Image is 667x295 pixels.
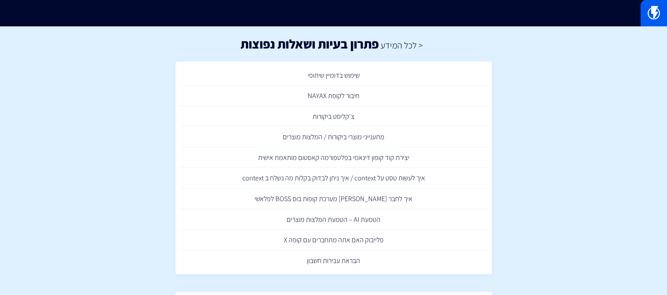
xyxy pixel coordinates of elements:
a: פלייבוק האם אתה מתחברים עם קופה X [179,230,488,250]
a: הטמעת AI – הטמעת המלצות מוצרים [179,209,488,230]
a: איך לחבר [PERSON_NAME] מערכת קופות בוס BOSS לפלאשי [179,188,488,209]
a: צ'קליסט ביקורות [179,106,488,127]
a: מתענייני מוצרי ביקורות / המלצות מוצרים [179,127,488,147]
a: שימוש בדומיין שיתופי [179,65,488,86]
a: יצירת קוד קופון דינאמי בפלטפורמה קאסטום מותאמת אישית [179,147,488,168]
a: איך לעשות טסט על context / איך ניתן לבדוק בקלות מה נשלח ב context [179,168,488,188]
a: הבראת עבירות חשבון [179,250,488,271]
a: חיבור לקופת NAYAX [179,85,488,106]
h1: פתרון בעיות ושאלות נפוצות [240,37,379,51]
a: < לכל המידע [380,39,423,51]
